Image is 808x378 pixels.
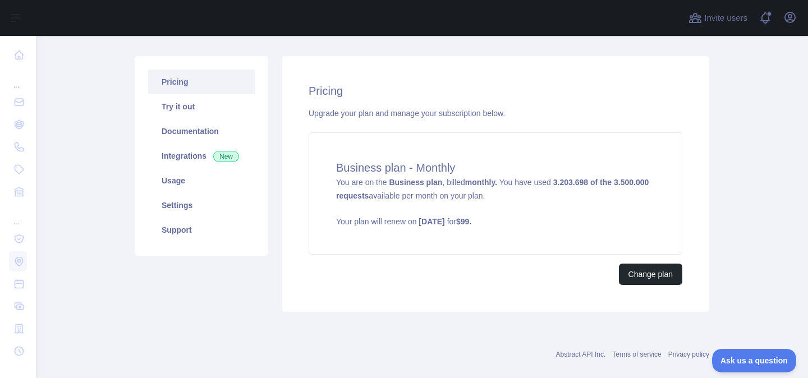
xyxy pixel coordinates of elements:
[148,193,255,218] a: Settings
[148,168,255,193] a: Usage
[668,351,709,358] a: Privacy policy
[389,178,442,187] strong: Business plan
[148,119,255,144] a: Documentation
[148,70,255,94] a: Pricing
[148,94,255,119] a: Try it out
[612,351,661,358] a: Terms of service
[148,218,255,242] a: Support
[135,22,709,49] h1: IP Geolocation API
[712,349,797,372] iframe: Toggle Customer Support
[336,178,655,227] span: You are on the , billed You have used available per month on your plan.
[556,351,606,358] a: Abstract API Inc.
[619,264,682,285] button: Change plan
[309,83,682,99] h2: Pricing
[336,216,655,227] p: Your plan will renew on for
[213,151,239,162] span: New
[456,217,471,226] strong: $ 99 .
[465,178,497,187] strong: monthly.
[704,12,747,25] span: Invite users
[148,144,255,168] a: Integrations New
[309,108,682,119] div: Upgrade your plan and manage your subscription below.
[336,160,655,176] h4: Business plan - Monthly
[419,217,444,226] strong: [DATE]
[686,9,750,27] button: Invite users
[9,204,27,227] div: ...
[9,67,27,90] div: ...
